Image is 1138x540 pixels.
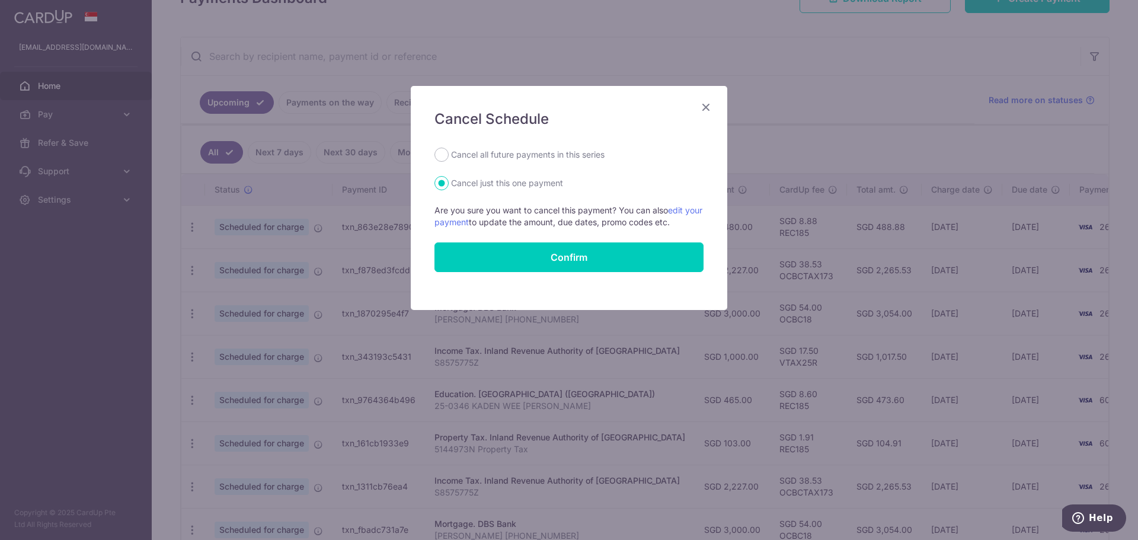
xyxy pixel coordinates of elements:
button: Close [699,100,713,114]
p: Are you sure you want to cancel this payment? You can also to update the amount, due dates, promo... [434,205,704,228]
button: Confirm [434,242,704,272]
iframe: Opens a widget where you can find more information [1062,504,1126,534]
label: Cancel all future payments in this series [451,148,605,162]
label: Cancel just this one payment [451,176,563,190]
h5: Cancel Schedule [434,110,704,129]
